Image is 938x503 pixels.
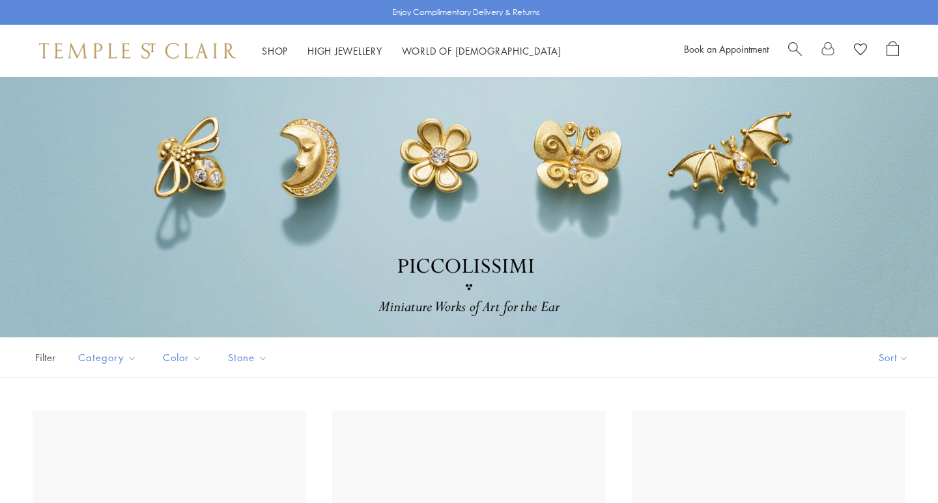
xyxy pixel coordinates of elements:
a: ShopShop [262,44,288,57]
span: Color [156,349,212,366]
a: Search [788,41,802,61]
nav: Main navigation [262,43,561,59]
a: View Wishlist [854,41,867,61]
button: Stone [218,343,277,372]
a: High JewelleryHigh Jewellery [307,44,382,57]
span: Stone [221,349,277,366]
img: Temple St. Clair [39,43,236,59]
span: Category [72,349,147,366]
iframe: Gorgias live chat messenger [873,442,925,490]
a: Open Shopping Bag [887,41,899,61]
a: Book an Appointment [684,42,769,55]
button: Color [153,343,212,372]
button: Show sort by [849,338,938,377]
p: Enjoy Complimentary Delivery & Returns [392,6,540,19]
a: World of [DEMOGRAPHIC_DATA]World of [DEMOGRAPHIC_DATA] [402,44,561,57]
button: Category [68,343,147,372]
